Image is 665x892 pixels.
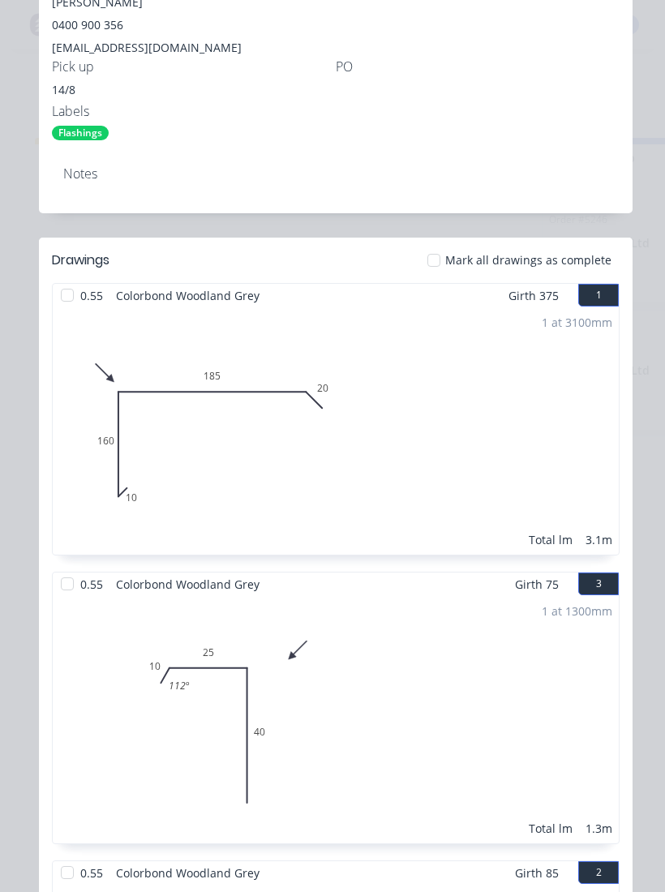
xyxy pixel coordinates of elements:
button: 1 [578,284,619,307]
span: 0.55 [74,861,109,885]
div: 1 at 3100mm [542,314,612,331]
div: Total lm [529,820,573,837]
div: 0102540112º1 at 1300mmTotal lm1.3m [53,596,619,843]
div: [EMAIL_ADDRESS][DOMAIN_NAME] [52,36,336,59]
button: 3 [578,573,619,595]
div: Drawings [52,251,109,270]
span: Girth 85 [515,861,559,885]
span: 0.55 [74,573,109,596]
span: Colorbond Woodland Grey [109,284,266,307]
div: 0400 900 356 [52,14,336,36]
span: Girth 375 [508,284,559,307]
div: 3.1m [586,531,612,548]
span: Colorbond Woodland Grey [109,573,266,596]
button: 2 [578,861,619,884]
div: 14/8 [52,81,336,98]
span: 0.55 [74,284,109,307]
span: Mark all drawings as complete [445,251,611,268]
span: Girth 75 [515,573,559,596]
div: Pick up [52,59,336,75]
div: Total lm [529,531,573,548]
span: Colorbond Woodland Grey [109,861,266,885]
div: PO [336,59,620,75]
div: 010160185201 at 3100mmTotal lm3.1m [53,307,619,555]
div: 1 at 1300mm [542,603,612,620]
div: Labels [52,104,336,119]
div: 1.3m [586,820,612,837]
div: Notes [63,166,608,182]
div: Flashings [52,126,109,140]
